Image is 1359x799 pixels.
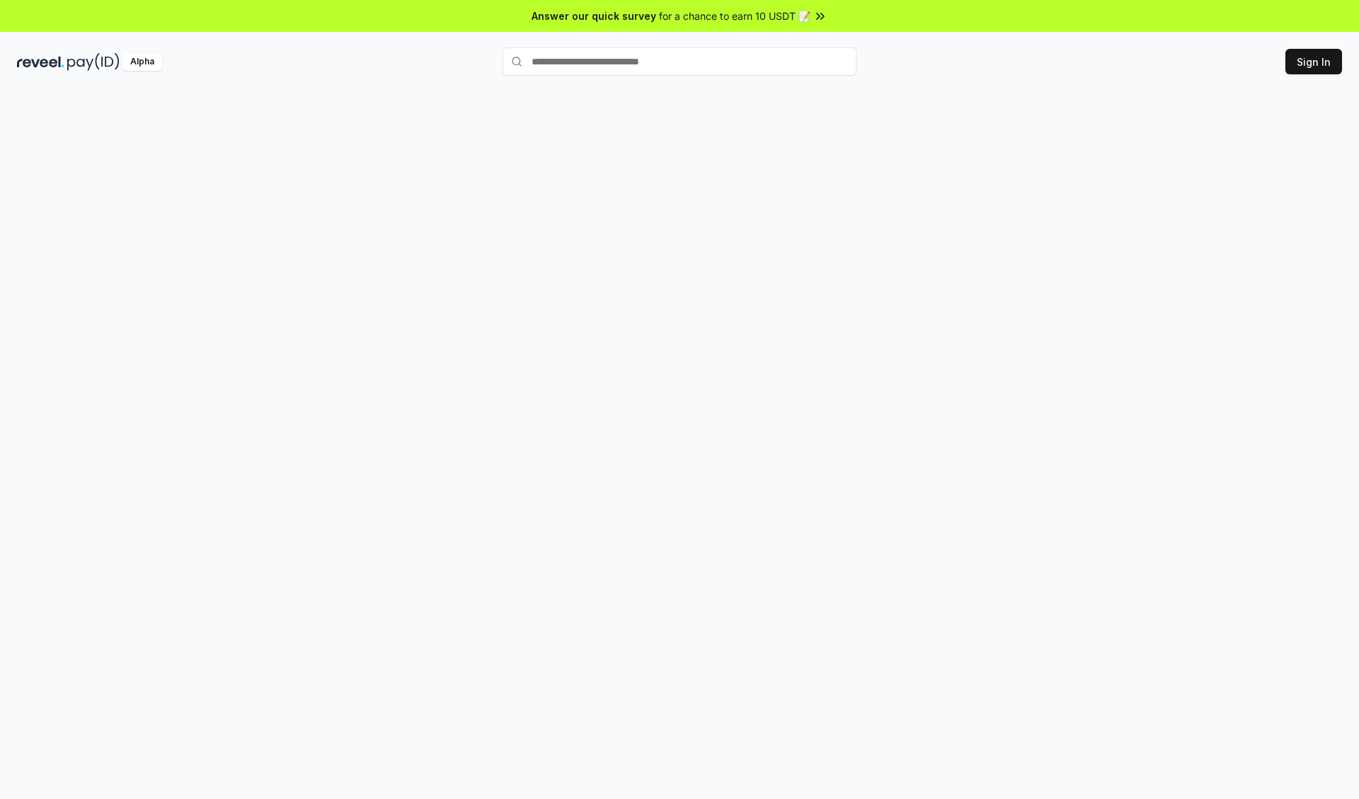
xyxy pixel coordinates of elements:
div: Alpha [122,53,162,71]
span: for a chance to earn 10 USDT 📝 [659,8,810,23]
img: reveel_dark [17,53,64,71]
img: pay_id [67,53,120,71]
button: Sign In [1285,49,1342,74]
span: Answer our quick survey [532,8,656,23]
